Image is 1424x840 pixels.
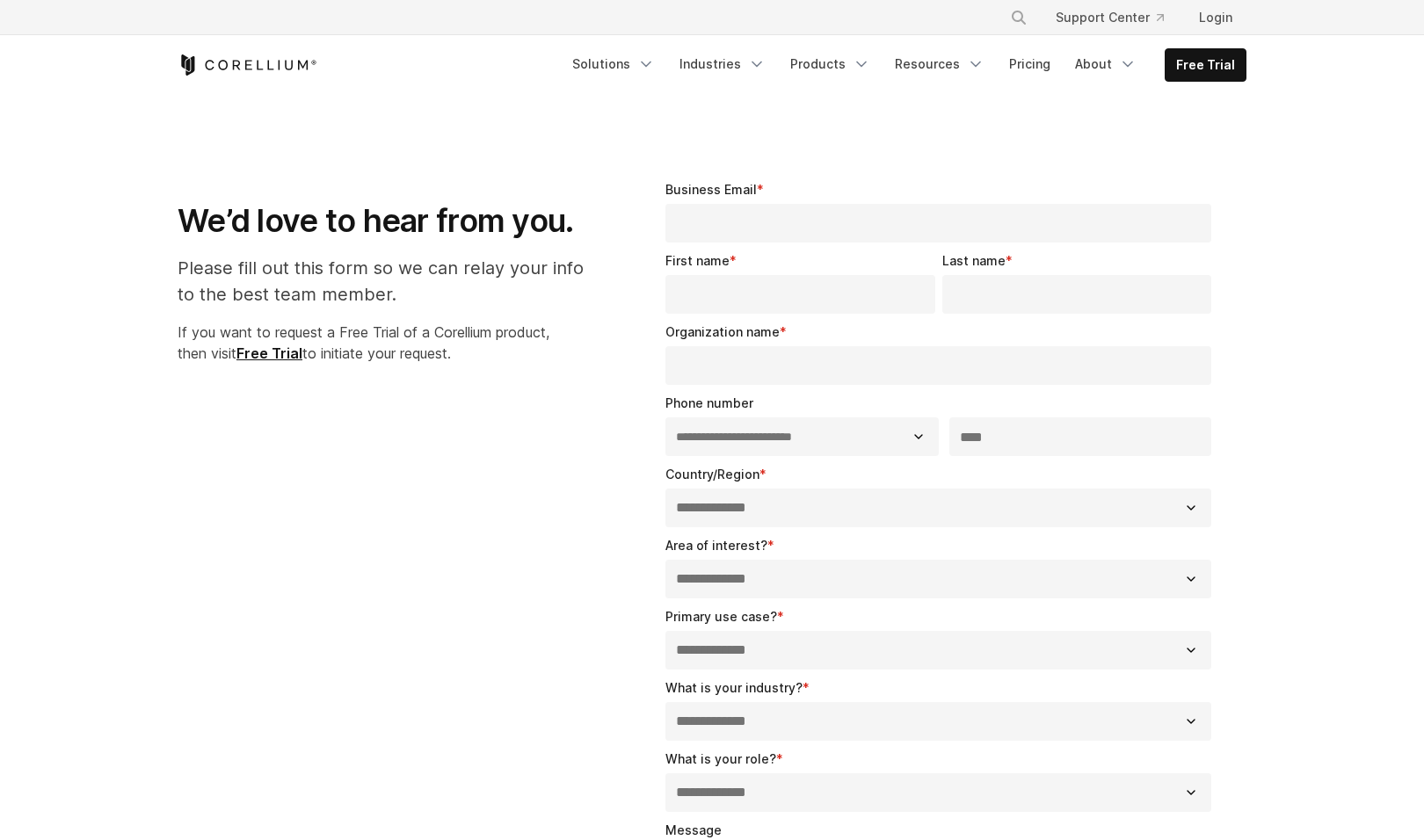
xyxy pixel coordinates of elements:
span: Message [665,822,722,837]
span: Organization name [665,324,780,339]
a: Products [780,48,881,80]
a: About [1064,48,1147,80]
div: Navigation Menu [562,48,1246,82]
a: Login [1185,2,1246,33]
a: Free Trial [236,344,302,362]
span: Phone number [665,395,753,410]
span: First name [665,253,730,268]
h1: We’d love to hear from you. [178,201,602,241]
span: What is your industry? [665,680,803,695]
a: Industries [669,48,776,80]
span: Country/Region [665,467,759,482]
span: Business Email [665,182,757,197]
span: Primary use case? [665,609,777,624]
a: Support Center [1042,2,1178,33]
a: Solutions [562,48,665,80]
span: Last name [942,253,1006,268]
div: Navigation Menu [989,2,1246,33]
span: What is your role? [665,751,776,766]
span: Area of interest? [665,538,767,553]
a: Pricing [999,48,1061,80]
p: If you want to request a Free Trial of a Corellium product, then visit to initiate your request. [178,322,602,364]
p: Please fill out this form so we can relay your info to the best team member. [178,255,602,308]
a: Free Trial [1166,49,1246,81]
a: Corellium Home [178,54,317,76]
a: Resources [884,48,995,80]
button: Search [1003,2,1035,33]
